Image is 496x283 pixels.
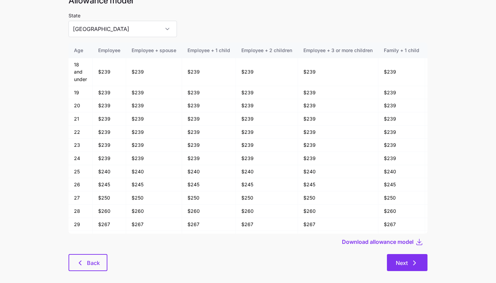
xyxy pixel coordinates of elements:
td: 29 [69,218,93,231]
td: $239 [236,99,298,112]
td: $239 [236,58,298,86]
td: $239 [425,99,480,112]
span: Back [87,259,100,267]
td: $239 [298,86,378,99]
td: $239 [378,152,425,165]
label: State [69,12,80,19]
input: Select a state [69,21,177,37]
td: $239 [378,139,425,152]
td: $250 [182,191,236,205]
div: Employee + 2 children [241,47,292,54]
td: $239 [236,126,298,139]
td: $267 [425,218,480,231]
td: 19 [69,86,93,99]
td: $260 [182,205,236,218]
td: $239 [93,99,126,112]
td: $245 [182,178,236,191]
td: $239 [126,58,182,86]
td: $245 [298,178,378,191]
td: $267 [378,218,425,231]
td: $239 [93,126,126,139]
td: 20 [69,99,93,112]
td: $260 [93,205,126,218]
div: Age [74,47,87,54]
td: $239 [182,99,236,112]
td: 24 [69,152,93,165]
td: $239 [378,126,425,139]
td: $239 [425,86,480,99]
td: $245 [236,178,298,191]
td: 18 and under [69,58,93,86]
td: $267 [298,218,378,231]
td: $239 [236,112,298,126]
td: $239 [182,139,236,152]
td: $250 [425,191,480,205]
td: $239 [182,58,236,86]
td: $239 [425,112,480,126]
td: $239 [182,126,236,139]
td: $271 [126,231,182,244]
td: $239 [236,139,298,152]
td: $240 [182,165,236,178]
td: $239 [126,99,182,112]
td: $239 [425,126,480,139]
td: $240 [378,165,425,178]
td: $260 [298,205,378,218]
td: $250 [298,191,378,205]
td: $267 [236,218,298,231]
td: $239 [93,112,126,126]
td: $239 [126,126,182,139]
td: $239 [425,139,480,152]
td: $250 [236,191,298,205]
td: $239 [298,126,378,139]
button: Back [69,254,107,271]
td: 26 [69,178,93,191]
td: $239 [298,99,378,112]
td: $250 [378,191,425,205]
td: 21 [69,112,93,126]
td: $240 [126,165,182,178]
td: $239 [182,86,236,99]
td: $239 [236,152,298,165]
div: Employee + 1 child [187,47,230,54]
td: 28 [69,205,93,218]
td: $239 [126,139,182,152]
td: $271 [236,231,298,244]
td: $239 [378,99,425,112]
td: $250 [93,191,126,205]
td: $239 [126,152,182,165]
div: Employee + 3 or more children [303,47,373,54]
td: $239 [425,152,480,165]
td: $239 [298,112,378,126]
button: Download allowance model [342,238,415,246]
td: $245 [425,178,480,191]
td: $239 [182,112,236,126]
td: $239 [378,112,425,126]
td: 25 [69,165,93,178]
td: $240 [425,165,480,178]
td: $271 [182,231,236,244]
td: 22 [69,126,93,139]
div: Family + 1 child [384,47,419,54]
td: $271 [378,231,425,244]
td: $260 [126,205,182,218]
td: $239 [93,58,126,86]
td: 27 [69,191,93,205]
td: $250 [126,191,182,205]
td: $260 [378,205,425,218]
span: Next [396,259,408,267]
td: $245 [378,178,425,191]
td: $239 [126,86,182,99]
td: $260 [425,205,480,218]
td: $239 [298,152,378,165]
td: $239 [126,112,182,126]
td: $271 [425,231,480,244]
td: $239 [93,86,126,99]
button: Next [387,254,427,271]
td: $239 [182,152,236,165]
td: $239 [93,152,126,165]
div: Employee + spouse [132,47,176,54]
td: 30 [69,231,93,244]
td: $240 [236,165,298,178]
div: Employee [98,47,120,54]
